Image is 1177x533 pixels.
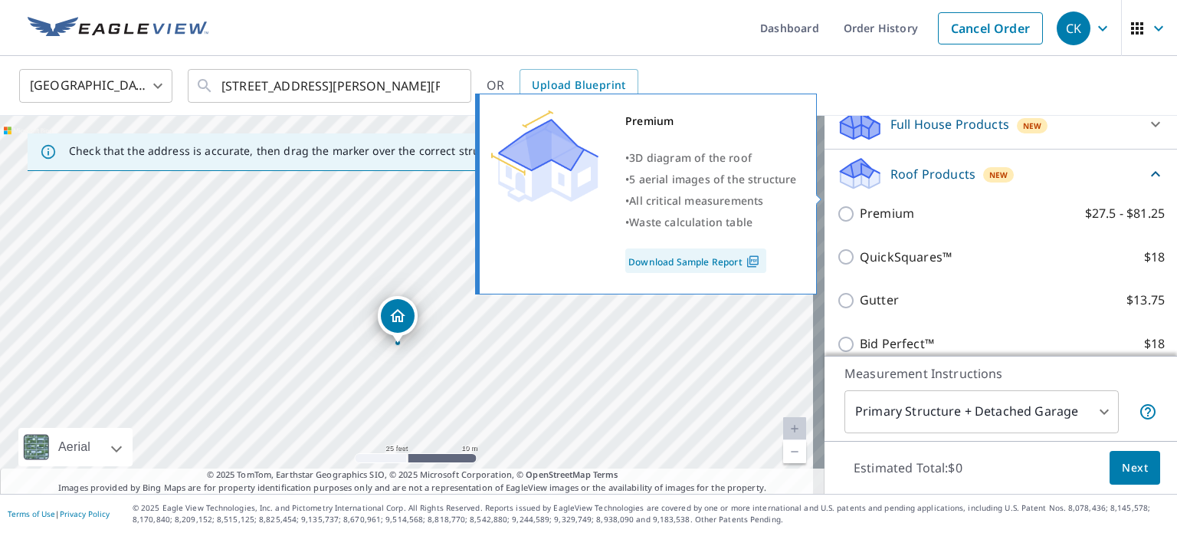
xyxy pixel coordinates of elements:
a: Cancel Order [938,12,1043,44]
div: Premium [625,110,797,132]
p: QuickSquares™ [860,248,952,267]
div: • [625,147,797,169]
p: Premium [860,204,914,223]
span: 5 aerial images of the structure [629,172,796,186]
span: New [989,169,1008,181]
p: Roof Products [890,165,975,183]
p: Gutter [860,291,899,310]
input: Search by address or latitude-longitude [221,64,440,107]
div: Aerial [18,428,133,466]
div: • [625,190,797,212]
span: Upload Blueprint [532,76,625,95]
span: 3D diagram of the roof [629,150,752,165]
p: $18 [1144,334,1165,354]
div: • [625,169,797,190]
div: Aerial [54,428,95,466]
a: Privacy Policy [60,508,110,519]
span: © 2025 TomTom, Earthstar Geographics SIO, © 2025 Microsoft Corporation, © [207,469,618,482]
div: [GEOGRAPHIC_DATA] [19,64,172,107]
div: Dropped pin, building 1, Residential property, 247 Stanton St Wilkes Barre, PA 18702 [378,296,418,344]
p: Measurement Instructions [844,364,1157,383]
a: Terms [593,469,618,480]
p: $27.5 - $81.25 [1085,204,1165,223]
button: Next [1110,451,1160,485]
p: Check that the address is accurate, then drag the marker over the correct structure. [69,144,510,158]
a: Upload Blueprint [520,69,638,103]
a: Current Level 20, Zoom In Disabled [783,417,806,440]
div: Primary Structure + Detached Garage [844,390,1119,433]
a: OpenStreetMap [526,469,590,480]
div: • [625,212,797,233]
span: Next [1122,459,1148,478]
span: Your report will include the primary structure and a detached garage if one exists. [1139,403,1157,421]
p: $18 [1144,248,1165,267]
img: EV Logo [28,17,208,40]
p: $13.75 [1126,291,1165,310]
img: Pdf Icon [743,255,763,268]
img: Premium [491,110,598,202]
div: Full House ProductsNew [837,106,1165,143]
p: Estimated Total: $0 [841,451,975,485]
a: Current Level 20, Zoom Out [783,440,806,463]
p: Full House Products [890,115,1009,133]
a: Download Sample Report [625,248,766,273]
span: All critical measurements [629,193,763,208]
div: OR [487,69,638,103]
div: CK [1057,12,1090,45]
p: © 2025 Eagle View Technologies, Inc. and Pictometry International Corp. All Rights Reserved. Repo... [133,502,1169,525]
a: Terms of Use [8,508,55,519]
span: Waste calculation table [629,215,752,229]
p: | [8,509,110,518]
div: Roof ProductsNew [837,156,1165,192]
p: Bid Perfect™ [860,334,934,354]
span: New [1023,120,1042,132]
